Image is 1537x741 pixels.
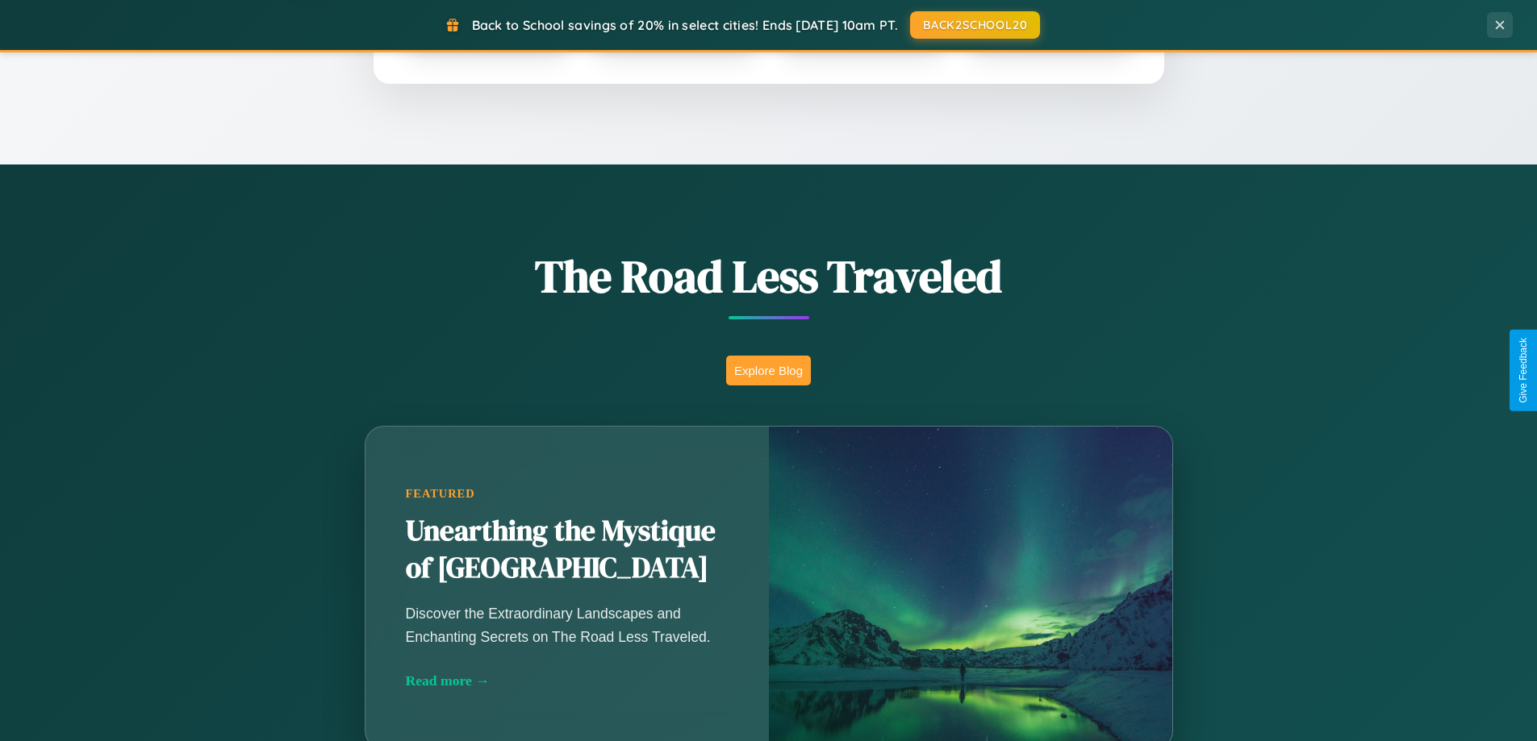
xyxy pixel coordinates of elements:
[1518,338,1529,403] div: Give Feedback
[406,487,729,501] div: Featured
[406,513,729,587] h2: Unearthing the Mystique of [GEOGRAPHIC_DATA]
[726,356,811,385] button: Explore Blog
[472,17,898,33] span: Back to School savings of 20% in select cities! Ends [DATE] 10am PT.
[910,11,1040,39] button: BACK2SCHOOL20
[406,602,729,647] p: Discover the Extraordinary Landscapes and Enchanting Secrets on The Road Less Traveled.
[406,672,729,689] div: Read more →
[285,245,1253,307] h1: The Road Less Traveled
